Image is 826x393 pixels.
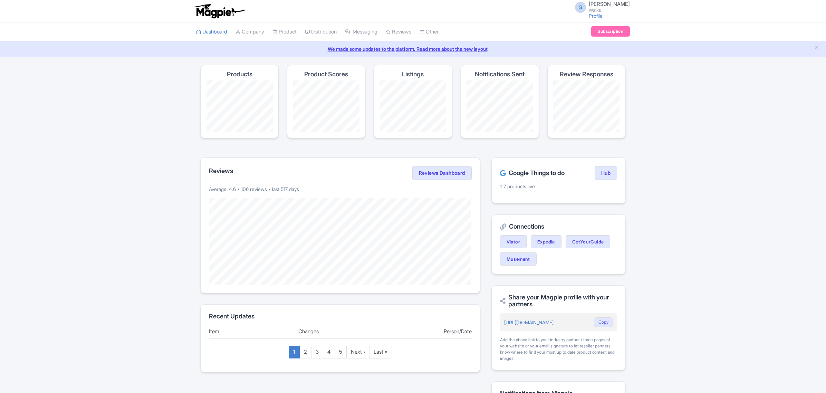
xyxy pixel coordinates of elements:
a: Reviews Dashboard [412,166,472,180]
a: Last » [369,346,392,358]
span: [PERSON_NAME] [589,1,630,7]
p: 117 products live [500,183,617,190]
a: Next › [346,346,369,358]
a: Company [236,22,264,41]
a: Messaging [345,22,377,41]
a: Product [272,22,297,41]
a: 5 [335,346,347,358]
h2: Share your Magpie profile with your partners [500,294,617,308]
a: GetYourGuide [566,235,611,248]
button: Close announcement [814,45,819,52]
a: Dashboard [196,22,227,41]
h2: Reviews [209,167,233,174]
h4: Products [227,71,252,78]
div: Add the above link to your industry partner / trade pages of your website or your email signature... [500,337,617,362]
h2: Google Things to do [500,170,565,176]
div: Changes [298,328,382,336]
a: Hub [595,166,617,180]
div: Person/Date [388,328,472,336]
a: Profile [589,13,603,19]
p: Average: 4.6 • 106 reviews • last 517 days [209,185,472,193]
h4: Review Responses [560,71,613,78]
h4: Listings [402,71,424,78]
h4: Notifications Sent [475,71,525,78]
a: Expedia [531,235,561,248]
a: Musement [500,252,537,266]
a: Viator [500,235,527,248]
h4: Product Scores [304,71,348,78]
a: Distribution [305,22,337,41]
small: Walks [589,8,630,12]
a: Other [420,22,439,41]
span: S [575,2,586,13]
h2: Recent Updates [209,313,472,320]
div: Item [209,328,293,336]
button: Copy [594,317,613,327]
a: 2 [299,346,311,358]
a: 3 [311,346,323,358]
a: Subscription [591,26,630,37]
a: We made some updates to the platform. Read more about the new layout [4,45,822,52]
h2: Connections [500,223,617,230]
a: [URL][DOMAIN_NAME] [504,319,554,325]
a: 4 [323,346,335,358]
a: 1 [289,346,300,358]
img: logo-ab69f6fb50320c5b225c76a69d11143b.png [193,3,246,19]
a: S [PERSON_NAME] Walks [571,1,630,12]
a: Reviews [386,22,411,41]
